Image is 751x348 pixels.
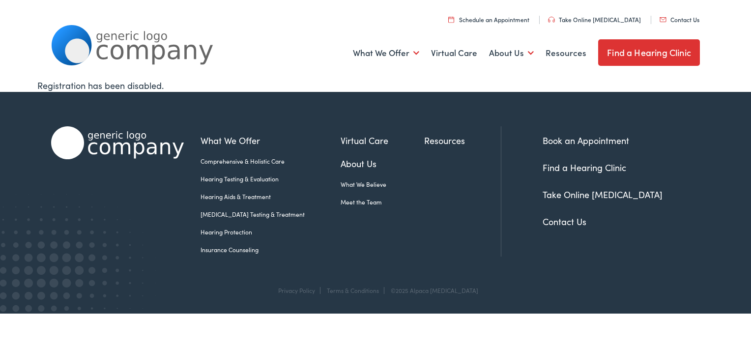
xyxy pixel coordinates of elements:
a: Insurance Counseling [201,245,341,254]
a: About Us [489,35,534,71]
div: Registration has been disabled. [37,79,713,92]
a: Virtual Care [431,35,477,71]
a: What We Offer [201,134,341,147]
a: What We Offer [353,35,419,71]
div: ©2025 Alpaca [MEDICAL_DATA] [386,287,478,294]
a: Meet the Team [341,198,424,206]
a: Schedule an Appointment [448,15,529,24]
a: Virtual Care [341,134,424,147]
a: [MEDICAL_DATA] Testing & Treatment [201,210,341,219]
a: Hearing Protection [201,228,341,236]
a: What We Believe [341,180,424,189]
a: Find a Hearing Clinic [598,39,700,66]
a: Comprehensive & Holistic Care [201,157,341,166]
a: Take Online [MEDICAL_DATA] [548,15,641,24]
a: Resources [424,134,501,147]
a: About Us [341,157,424,170]
img: utility icon [448,16,454,23]
img: Alpaca Audiology [51,126,184,159]
a: Contact Us [543,215,586,228]
a: Contact Us [660,15,699,24]
a: Book an Appointment [543,134,629,146]
a: Find a Hearing Clinic [543,161,626,174]
a: Resources [546,35,586,71]
a: Hearing Aids & Treatment [201,192,341,201]
img: utility icon [660,17,666,22]
a: Hearing Testing & Evaluation [201,174,341,183]
a: Privacy Policy [278,286,315,294]
a: Terms & Conditions [327,286,379,294]
img: utility icon [548,17,555,23]
a: Take Online [MEDICAL_DATA] [543,188,663,201]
